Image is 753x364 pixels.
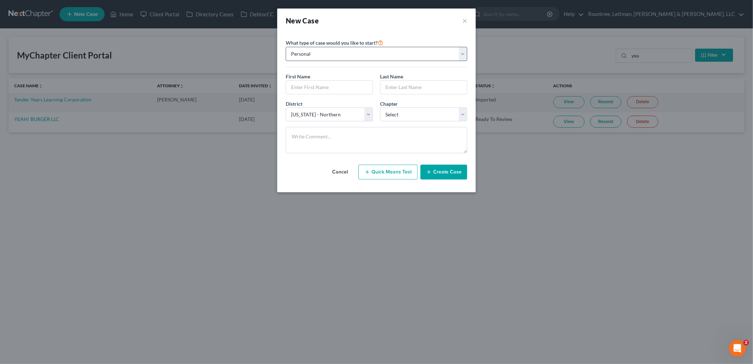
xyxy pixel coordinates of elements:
[380,73,403,79] span: Last Name
[324,165,356,179] button: Cancel
[286,101,302,107] span: District
[286,81,373,94] input: Enter First Name
[358,165,418,180] button: Quick Means Test
[286,38,383,47] label: What type of case would you like to start?
[286,73,310,79] span: First Name
[729,340,746,357] iframe: Intercom live chat
[743,340,749,346] span: 2
[420,165,467,180] button: Create Case
[286,16,319,25] strong: New Case
[380,101,398,107] span: Chapter
[380,81,467,94] input: Enter Last Name
[462,16,467,26] button: ×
